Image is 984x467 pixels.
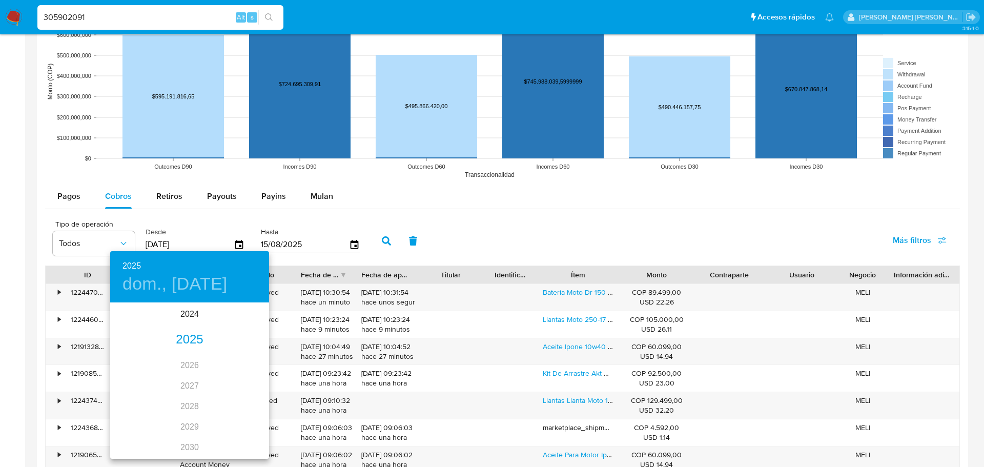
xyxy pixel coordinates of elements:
[110,304,269,324] div: 2024
[122,259,141,273] button: 2025
[110,330,269,350] div: 2025
[122,273,228,295] button: dom., [DATE]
